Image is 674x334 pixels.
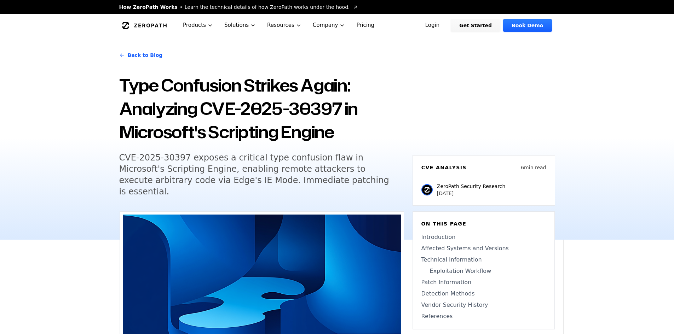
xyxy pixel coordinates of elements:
[421,184,433,195] img: ZeroPath Security Research
[421,289,546,298] a: Detection Methods
[185,4,350,11] span: Learn the technical details of how ZeroPath works under the hood.
[437,190,506,197] p: [DATE]
[421,220,546,227] h6: On this page
[219,14,261,36] button: Solutions
[177,14,219,36] button: Products
[421,312,546,321] a: References
[119,152,391,197] h5: CVE-2025-30397 exposes a critical type confusion flaw in Microsoft's Scripting Engine, enabling r...
[119,74,404,143] h1: Type Confusion Strikes Again: Analyzing CVE-2025-30397 in Microsoft's Scripting Engine
[307,14,351,36] button: Company
[451,19,500,32] a: Get Started
[111,14,564,36] nav: Global
[119,4,358,11] a: How ZeroPath WorksLearn the technical details of how ZeroPath works under the hood.
[261,14,307,36] button: Resources
[421,301,546,309] a: Vendor Security History
[421,233,546,241] a: Introduction
[503,19,552,32] a: Book Demo
[421,256,546,264] a: Technical Information
[351,14,380,36] a: Pricing
[119,4,178,11] span: How ZeroPath Works
[119,45,163,65] a: Back to Blog
[421,244,546,253] a: Affected Systems and Versions
[421,164,467,171] h6: CVE Analysis
[421,267,546,275] a: Exploitation Workflow
[521,164,546,171] p: 6 min read
[417,19,448,32] a: Login
[437,183,506,190] p: ZeroPath Security Research
[421,278,546,287] a: Patch Information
